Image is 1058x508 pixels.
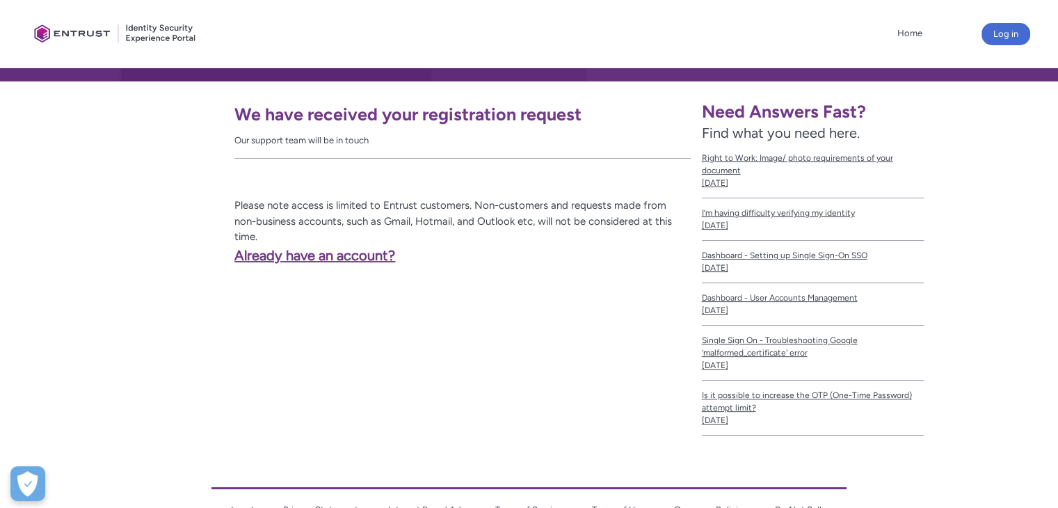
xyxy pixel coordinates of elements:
[702,389,924,414] span: Is it possible to increase the OTP (One-Time Password) attempt limit?
[234,134,690,148] div: Our support team will be in touch
[702,283,924,326] a: Dashboard - User Accounts Management[DATE]
[40,247,396,264] a: Already have an account?
[702,415,728,425] lightning-formatted-date-time: [DATE]
[702,326,924,381] a: Single Sign On - Troubleshooting Google 'malformed_certificate' error[DATE]
[702,381,924,436] a: Is it possible to increase the OTP (One-Time Password) attempt limit?[DATE]
[702,198,924,241] a: I’m having difficulty verifying my identity[DATE]
[40,198,691,245] p: Please note access is limited to Entrust customers. Non-customers and requests made from non-busi...
[702,249,924,262] span: Dashboard - Setting up Single Sign-On SSO
[702,334,924,359] span: Single Sign On - Troubleshooting Google 'malformed_certificate' error
[981,23,1030,45] button: Log in
[702,101,924,122] h1: Need Answers Fast?
[702,178,728,188] lightning-formatted-date-time: [DATE]
[894,23,926,44] a: Home
[702,143,924,198] a: Right to Work: Image/ photo requirements of your document[DATE]
[234,104,690,125] h1: We have received your registration request
[702,221,728,230] lightning-formatted-date-time: [DATE]
[10,466,45,501] button: Open Preferences
[10,466,45,501] div: Cookie Preferences
[702,360,728,370] lightning-formatted-date-time: [DATE]
[702,292,924,304] span: Dashboard - User Accounts Management
[702,241,924,283] a: Dashboard - Setting up Single Sign-On SSO[DATE]
[702,305,728,315] lightning-formatted-date-time: [DATE]
[702,152,924,177] span: Right to Work: Image/ photo requirements of your document
[702,207,924,219] span: I’m having difficulty verifying my identity
[702,263,728,273] lightning-formatted-date-time: [DATE]
[702,125,860,141] span: Find what you need here.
